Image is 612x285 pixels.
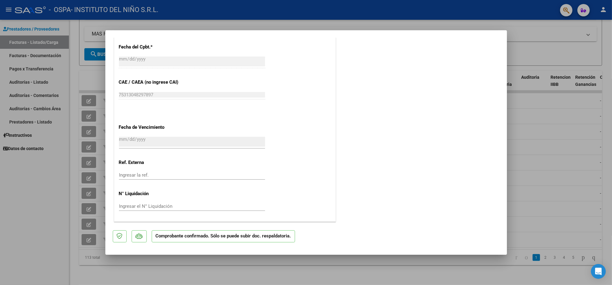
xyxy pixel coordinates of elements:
[119,124,183,131] p: Fecha de Vencimiento
[119,190,183,197] p: N° Liquidación
[152,230,295,242] p: Comprobante confirmado. Sólo se puede subir doc. respaldatoria.
[119,44,183,51] p: Fecha del Cpbt.
[591,264,606,279] div: Open Intercom Messenger
[119,159,183,166] p: Ref. Externa
[119,79,183,86] p: CAE / CAEA (no ingrese CAI)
